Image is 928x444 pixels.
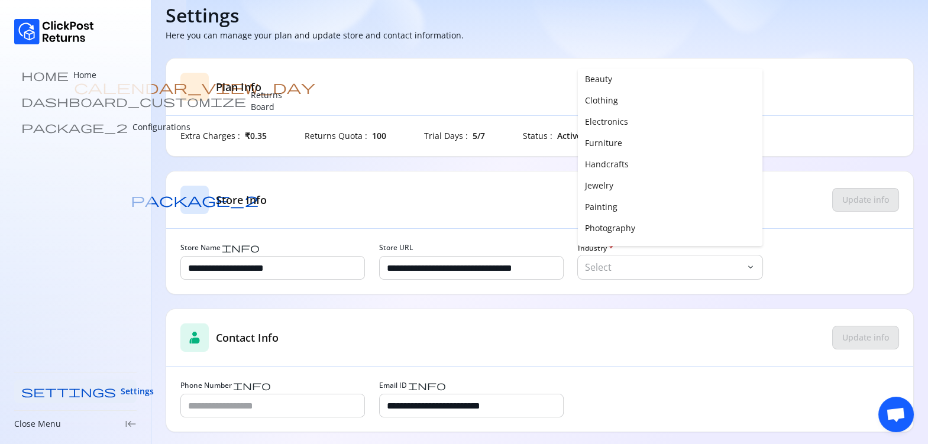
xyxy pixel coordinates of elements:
span: package_2 [131,193,258,207]
h4: Settings [166,4,240,27]
div: Select [578,69,762,246]
span: Active [557,130,581,142]
a: package_2 Configurations [14,115,137,139]
h5: Store Info [216,192,267,208]
span: info [222,243,260,252]
span: 5/7 [473,130,485,142]
span: keyboard_tab_rtl [125,418,137,430]
p: Configurations [132,121,190,133]
p: Status : [523,130,552,142]
p: Close Menu [14,418,61,430]
span: keyboard_arrow_down [746,262,755,272]
h5: Contact Info [216,330,279,345]
span: info [233,381,271,390]
a: dashboard_customize Returns Board [14,89,137,113]
button: Clothing [578,90,762,111]
p: Select [585,260,743,274]
h5: Plan Info [216,79,261,95]
button: Jewelry [578,175,762,196]
button: Furniture [578,132,762,154]
button: Electronics [578,111,762,132]
button: Select [578,255,762,279]
span: settings [21,385,116,397]
a: settings Settings [14,380,137,403]
button: Painting [578,196,762,218]
span: package_2 [21,121,128,133]
span: ₹0.35 [245,130,267,142]
span: Settings [121,385,154,397]
span: dashboard_customize [21,95,246,107]
img: Logo [14,19,94,44]
div: Open chat [878,397,914,432]
span: 100 [372,130,386,142]
label: Store URL [379,243,413,252]
button: Beauty [578,69,762,90]
button: Handcrafts [578,154,762,175]
span: info [408,381,446,390]
span: calendar_view_day [74,80,315,94]
p: Returns Quota : [305,130,367,142]
span: home [21,69,69,81]
p: Home [73,69,96,81]
div: Close Menukeyboard_tab_rtl [14,418,137,430]
p: Returns Board [251,89,282,113]
p: Here you can manage your plan and update store and contact information. [166,30,464,41]
span: contacts_product [187,330,202,345]
label: Phone Number [180,381,271,390]
a: home Home [14,63,137,87]
p: Extra Charges : [180,130,240,142]
span: Industry [578,244,613,253]
button: Restaurants [578,239,762,260]
label: Store Name [180,243,260,252]
label: Email ID [379,381,446,390]
p: Trial Days : [424,130,468,142]
button: Photography [578,218,762,239]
